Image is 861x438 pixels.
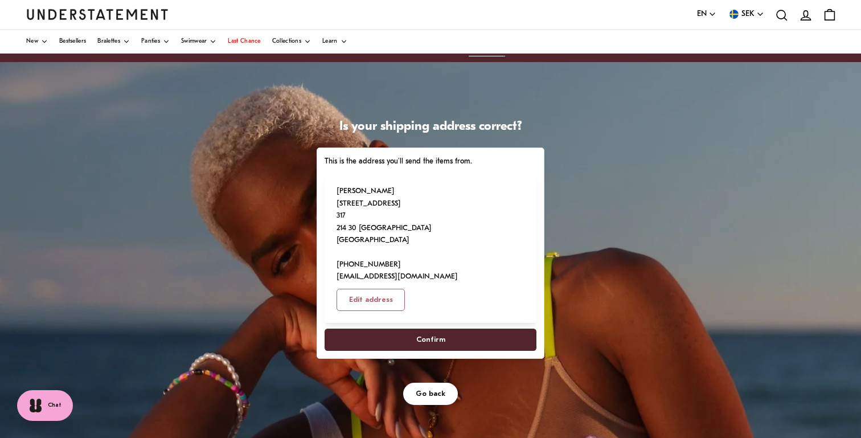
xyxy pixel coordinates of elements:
[97,39,120,44] span: Bralettes
[272,30,311,54] a: Collections
[26,9,169,19] a: Understatement Homepage
[59,30,86,54] a: Bestsellers
[416,329,445,350] span: Confirm
[59,39,86,44] span: Bestsellers
[697,8,716,21] button: EN
[697,8,707,21] span: EN
[317,119,544,136] h1: Is your shipping address correct?
[26,39,38,44] span: New
[48,401,61,410] span: Chat
[181,39,207,44] span: Swimwear
[403,383,458,405] button: Go back
[325,329,536,351] button: Confirm
[325,155,536,167] p: This is the address you'll send the items from.
[322,30,347,54] a: Learn
[181,30,216,54] a: Swimwear
[416,383,445,404] span: Go back
[322,39,338,44] span: Learn
[228,39,260,44] span: Last Chance
[141,30,170,54] a: Panties
[26,30,48,54] a: New
[228,30,260,54] a: Last Chance
[337,289,405,311] button: Edit address
[141,39,160,44] span: Panties
[741,8,755,21] span: SEK
[97,30,130,54] a: Bralettes
[728,8,764,21] button: SEK
[272,39,301,44] span: Collections
[349,289,393,310] span: Edit address
[17,390,73,421] button: Chat
[337,185,458,283] p: [PERSON_NAME] [STREET_ADDRESS] 317 214 30 [GEOGRAPHIC_DATA] [GEOGRAPHIC_DATA] [PHONE_NUMBER] [EMA...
